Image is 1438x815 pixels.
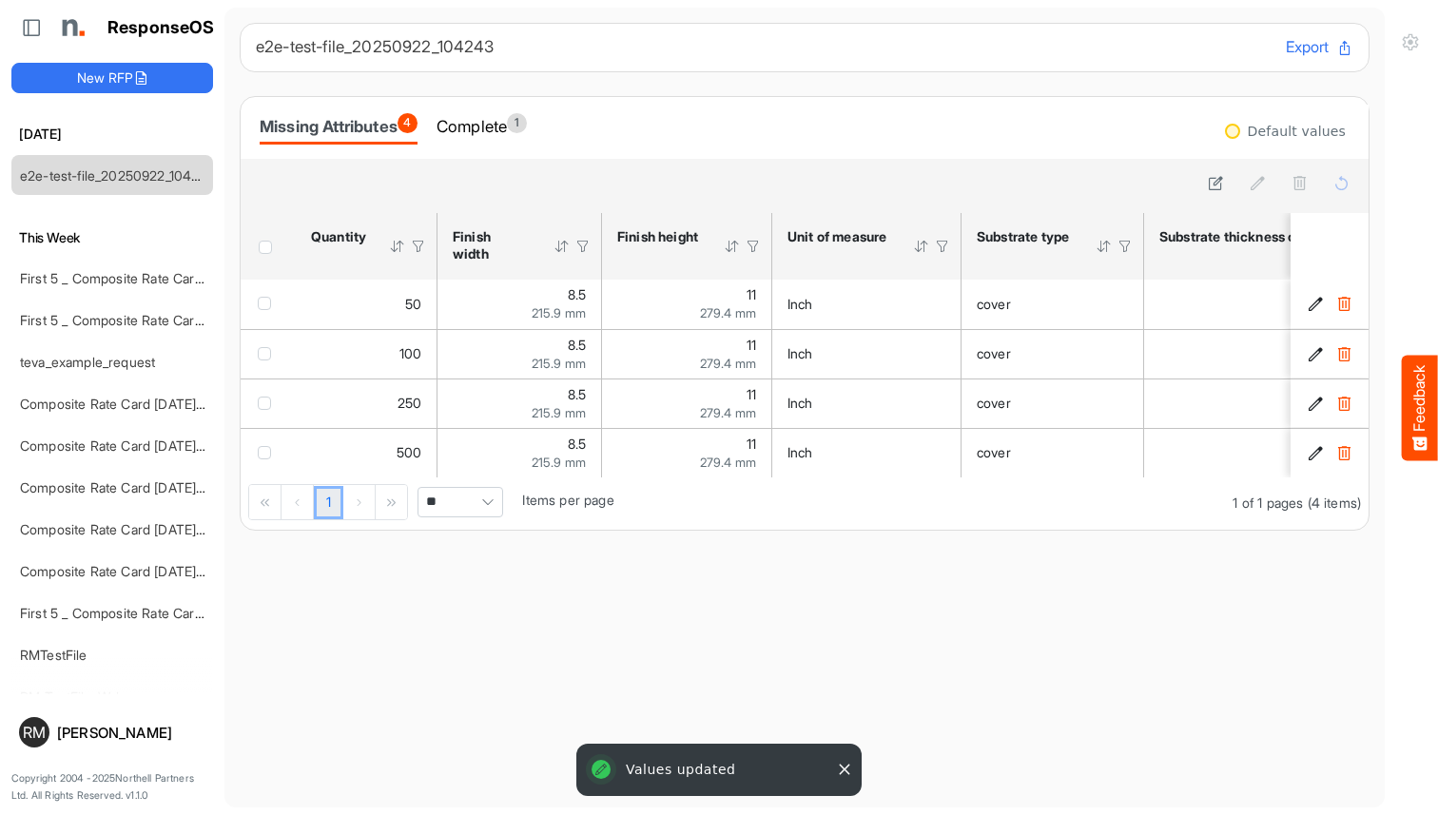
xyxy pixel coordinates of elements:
[296,428,437,477] td: 500 is template cell Column Header httpsnorthellcomontologiesmapping-rulesorderhasquantity
[962,329,1144,378] td: cover is template cell Column Header httpsnorthellcomontologiesmapping-rulesmaterialhassubstratem...
[11,227,213,248] h6: This Week
[107,18,215,38] h1: ResponseOS
[1291,378,1372,428] td: 744dbaa7-1baf-4c4d-97bd-ed916bbad912 is template cell Column Header
[1291,329,1372,378] td: 3425399c-c891-4480-bfe2-c31932996a91 is template cell Column Header
[398,395,421,411] span: 250
[977,345,1011,361] span: cover
[20,437,245,454] a: Composite Rate Card [DATE]_smaller
[977,228,1071,245] div: Substrate type
[20,605,248,621] a: First 5 _ Composite Rate Card [DATE]
[522,492,613,508] span: Items per page
[260,113,418,140] div: Missing Attributes
[602,428,772,477] td: 11 is template cell Column Header httpsnorthellcomontologiesmapping-rulesmeasurementhasfinishsize...
[787,296,813,312] span: Inch
[1334,295,1353,314] button: Delete
[241,280,296,329] td: checkbox
[1144,280,1427,329] td: 80 is template cell Column Header httpsnorthellcomontologiesmapping-rulesmaterialhasmaterialthick...
[20,312,267,328] a: First 5 _ Composite Rate Card [DATE] (2)
[962,428,1144,477] td: cover is template cell Column Header httpsnorthellcomontologiesmapping-rulesmaterialhassubstratem...
[52,9,90,47] img: Northell
[1144,428,1427,477] td: 80 is template cell Column Header httpsnorthellcomontologiesmapping-rulesmaterialhasmaterialthick...
[1233,495,1303,511] span: 1 of 1 pages
[772,280,962,329] td: Inch is template cell Column Header httpsnorthellcomontologiesmapping-rulesmeasurementhasunitofme...
[1117,238,1134,255] div: Filter Icon
[296,280,437,329] td: 50 is template cell Column Header httpsnorthellcomontologiesmapping-rulesorderhasquantity
[256,39,1271,55] h6: e2e-test-file_20250922_104243
[1334,443,1353,462] button: Delete
[962,280,1144,329] td: cover is template cell Column Header httpsnorthellcomontologiesmapping-rulesmaterialhassubstratem...
[397,444,421,460] span: 500
[20,563,245,579] a: Composite Rate Card [DATE]_smaller
[700,455,756,470] span: 279.4 mm
[437,113,527,140] div: Complete
[241,477,1369,530] div: Pager Container
[1308,495,1361,511] span: (4 items)
[1306,295,1325,314] button: Edit
[437,280,602,329] td: 8.5 is template cell Column Header httpsnorthellcomontologiesmapping-rulesmeasurementhasfinishsiz...
[241,428,296,477] td: checkbox
[20,647,87,663] a: RMTestFile
[787,345,813,361] span: Inch
[772,428,962,477] td: Inch is template cell Column Header httpsnorthellcomontologiesmapping-rulesmeasurementhasunitofme...
[568,337,586,353] span: 8.5
[507,113,527,133] span: 1
[314,486,343,520] a: Page 1 of 1 Pages
[1159,228,1353,245] div: Substrate thickness or weight
[580,747,858,792] div: Values updated
[296,329,437,378] td: 100 is template cell Column Header httpsnorthellcomontologiesmapping-rulesorderhasquantity
[11,124,213,145] h6: [DATE]
[787,228,888,245] div: Unit of measure
[977,296,1011,312] span: cover
[1286,35,1353,60] button: Export
[772,329,962,378] td: Inch is template cell Column Header httpsnorthellcomontologiesmapping-rulesmeasurementhasunitofme...
[343,485,376,519] div: Go to next page
[532,356,586,371] span: 215.9 mm
[602,378,772,428] td: 11 is template cell Column Header httpsnorthellcomontologiesmapping-rulesmeasurementhasfinishsize...
[405,296,421,312] span: 50
[1334,394,1353,413] button: Delete
[1334,344,1353,363] button: Delete
[617,228,699,245] div: Finish height
[977,444,1011,460] span: cover
[745,238,762,255] div: Filter Icon
[787,395,813,411] span: Inch
[962,378,1144,428] td: cover is template cell Column Header httpsnorthellcomontologiesmapping-rulesmaterialhassubstratem...
[532,405,586,420] span: 215.9 mm
[23,725,46,740] span: RM
[249,485,282,519] div: Go to first page
[11,63,213,93] button: New RFP
[418,487,503,517] span: Pagerdropdown
[11,770,213,804] p: Copyright 2004 - 2025 Northell Partners Ltd. All Rights Reserved. v 1.1.0
[568,386,586,402] span: 8.5
[1402,355,1438,460] button: Feedback
[977,395,1011,411] span: cover
[700,356,756,371] span: 279.4 mm
[602,280,772,329] td: 11 is template cell Column Header httpsnorthellcomontologiesmapping-rulesmeasurementhasfinishsize...
[1291,280,1372,329] td: b9e61aca-f735-44f8-87a8-bff89edaa46c is template cell Column Header
[398,113,418,133] span: 4
[241,329,296,378] td: checkbox
[934,238,951,255] div: Filter Icon
[532,305,586,320] span: 215.9 mm
[1306,443,1325,462] button: Edit
[241,213,296,280] th: Header checkbox
[747,337,756,353] span: 11
[296,378,437,428] td: 250 is template cell Column Header httpsnorthellcomontologiesmapping-rulesorderhasquantity
[410,238,427,255] div: Filter Icon
[772,378,962,428] td: Inch is template cell Column Header httpsnorthellcomontologiesmapping-rulesmeasurementhasunitofme...
[57,726,205,740] div: [PERSON_NAME]
[574,238,592,255] div: Filter Icon
[20,521,245,537] a: Composite Rate Card [DATE]_smaller
[1306,394,1325,413] button: Edit
[1144,378,1427,428] td: 80 is template cell Column Header httpsnorthellcomontologiesmapping-rulesmaterialhasmaterialthick...
[311,228,364,245] div: Quantity
[747,436,756,452] span: 11
[1144,329,1427,378] td: 80 is template cell Column Header httpsnorthellcomontologiesmapping-rulesmaterialhasmaterialthick...
[241,378,296,428] td: checkbox
[1291,428,1372,477] td: a277d566-8d21-4e67-a794-9b717cdce370 is template cell Column Header
[453,228,529,262] div: Finish width
[437,329,602,378] td: 8.5 is template cell Column Header httpsnorthellcomontologiesmapping-rulesmeasurementhasfinishsiz...
[747,286,756,302] span: 11
[376,485,407,519] div: Go to last page
[282,485,314,519] div: Go to previous page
